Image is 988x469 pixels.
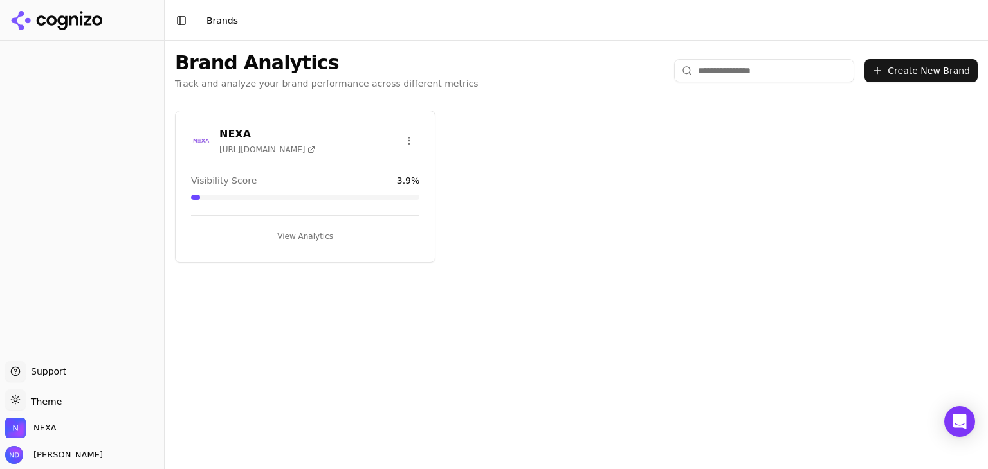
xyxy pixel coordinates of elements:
nav: breadcrumb [206,14,238,27]
img: NEXA [191,130,212,151]
span: Brands [206,15,238,26]
span: Theme [26,396,62,407]
button: Open user button [5,446,103,464]
p: Track and analyze your brand performance across different metrics [175,77,479,90]
button: View Analytics [191,226,419,247]
span: [URL][DOMAIN_NAME] [219,145,315,155]
h1: Brand Analytics [175,51,479,75]
span: 3.9 % [397,174,420,187]
span: [PERSON_NAME] [28,449,103,461]
div: Open Intercom Messenger [944,406,975,437]
img: Nikhil Das [5,446,23,464]
button: Open organization switcher [5,418,57,438]
span: Visibility Score [191,174,257,187]
span: NEXA [33,422,57,434]
button: Create New Brand [864,59,978,82]
h3: NEXA [219,127,315,142]
img: NEXA [5,418,26,438]
span: Support [26,365,66,378]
